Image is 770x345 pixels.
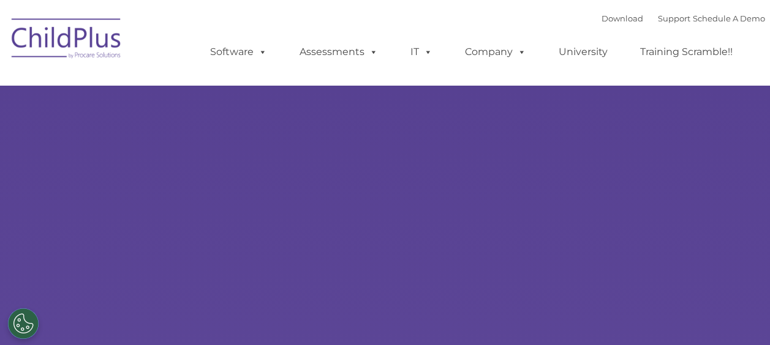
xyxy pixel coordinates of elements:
a: Company [453,40,538,64]
a: University [546,40,620,64]
font: | [602,13,765,23]
a: IT [398,40,445,64]
a: Software [198,40,279,64]
a: Assessments [287,40,390,64]
img: ChildPlus by Procare Solutions [6,10,128,71]
a: Support [658,13,690,23]
a: Download [602,13,643,23]
a: Training Scramble!! [628,40,745,64]
button: Cookies Settings [8,308,39,339]
a: Schedule A Demo [693,13,765,23]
